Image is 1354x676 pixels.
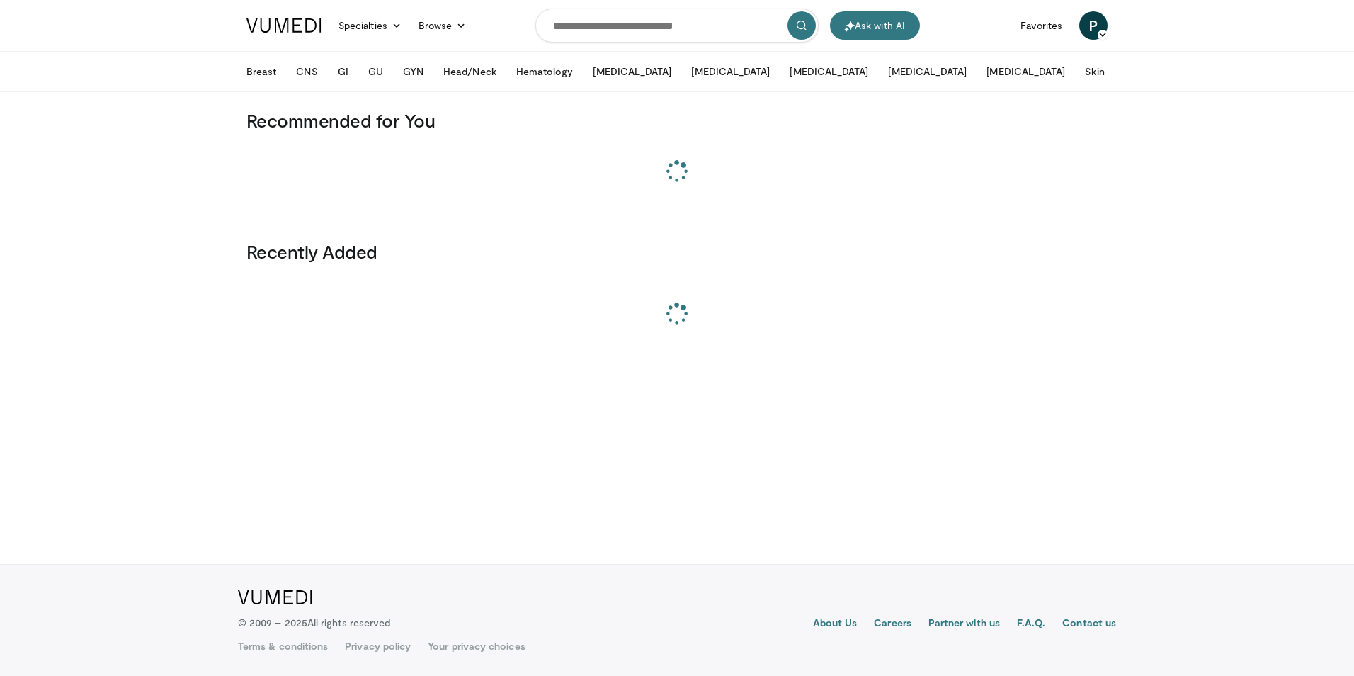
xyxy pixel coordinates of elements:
button: [MEDICAL_DATA] [978,57,1074,86]
a: Specialties [330,11,410,40]
button: [MEDICAL_DATA] [683,57,778,86]
button: Head/Neck [435,57,505,86]
a: Favorites [1012,11,1071,40]
button: GYN [394,57,432,86]
img: VuMedi Logo [246,18,322,33]
a: Contact us [1062,616,1116,633]
span: All rights reserved [307,616,390,629]
p: © 2009 – 2025 [238,616,390,630]
button: CNS [288,57,326,86]
img: VuMedi Logo [238,590,312,604]
button: Skin [1076,57,1113,86]
h3: Recommended for You [246,109,1108,132]
a: About Us [813,616,858,633]
a: P [1079,11,1108,40]
input: Search topics, interventions [535,9,819,43]
button: [MEDICAL_DATA] [781,57,877,86]
button: GI [329,57,357,86]
button: Breast [238,57,285,86]
a: Partner with us [928,616,1000,633]
button: [MEDICAL_DATA] [584,57,680,86]
a: Careers [874,616,911,633]
button: Hematology [508,57,582,86]
button: GU [360,57,392,86]
a: Browse [410,11,475,40]
a: Terms & conditions [238,639,328,653]
button: [MEDICAL_DATA] [880,57,975,86]
a: F.A.Q. [1017,616,1045,633]
h3: Recently Added [246,240,1108,263]
button: Ask with AI [830,11,920,40]
a: Privacy policy [345,639,411,653]
a: Your privacy choices [428,639,525,653]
